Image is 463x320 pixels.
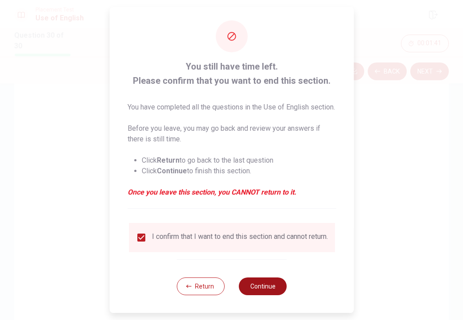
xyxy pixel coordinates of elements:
[141,166,336,176] li: Click to finish this section.
[127,102,336,113] p: You have completed all the questions in the Use of English section.
[141,155,336,166] li: Click to go back to the last question
[127,123,336,144] p: Before you leave, you may go back and review your answers if there is still time.
[156,167,187,175] strong: Continue
[177,277,225,295] button: Return
[156,156,179,164] strong: Return
[127,187,336,198] em: Once you leave this section, you CANNOT return to it.
[127,59,336,88] span: You still have time left. Please confirm that you want to end this section.
[152,232,327,243] div: I confirm that I want to end this section and cannot return.
[239,277,287,295] button: Continue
